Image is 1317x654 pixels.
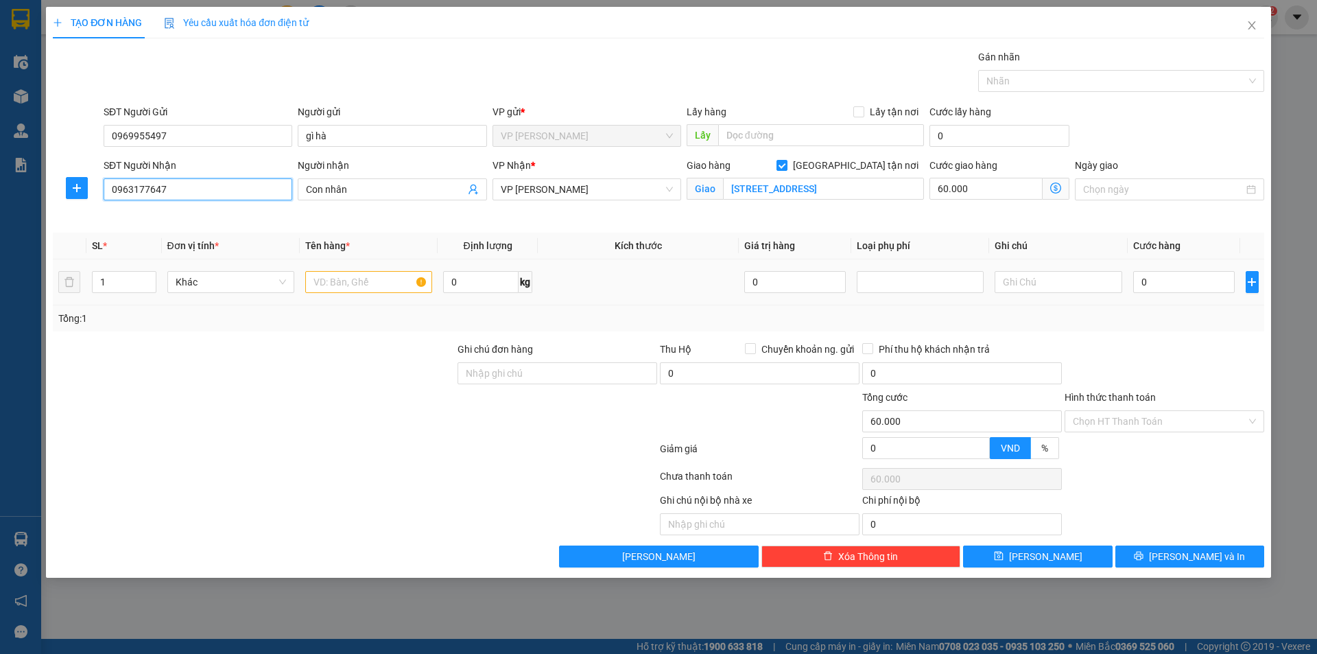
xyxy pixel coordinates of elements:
span: user-add [468,184,479,195]
div: Ghi chú nội bộ nhà xe [660,493,859,513]
input: Cước lấy hàng [929,125,1069,147]
span: VND [1001,443,1020,454]
span: Tổng cước [862,392,907,403]
span: close [1246,20,1257,31]
th: Ghi chú [989,233,1127,259]
input: Cước giao hàng [929,178,1043,200]
label: Gán nhãn [978,51,1020,62]
button: plus [66,177,88,199]
span: Lấy tận nơi [864,104,924,119]
div: VP gửi [493,104,681,119]
span: VP Nghi Xuân [501,126,673,146]
span: % [1041,443,1048,454]
span: [PERSON_NAME] [622,549,696,564]
span: [PERSON_NAME] [1009,549,1082,564]
input: VD: Bàn, Ghế [305,271,432,293]
input: Giao tận nơi [723,178,924,200]
span: plus [53,18,62,27]
button: deleteXóa Thông tin [761,546,961,568]
label: Ghi chú đơn hàng [458,344,533,355]
span: delete [823,551,833,562]
span: SL [92,240,103,251]
span: Đơn vị tính [167,240,219,251]
button: printer[PERSON_NAME] và In [1115,546,1264,568]
span: Chuyển khoản ng. gửi [756,342,859,357]
input: Ghi chú đơn hàng [458,362,657,384]
span: [PERSON_NAME] và In [1149,549,1245,564]
span: Thu Hộ [660,344,691,355]
div: SĐT Người Gửi [104,104,292,119]
span: save [994,551,1004,562]
div: Người nhận [298,158,486,173]
button: delete [58,271,80,293]
label: Ngày giao [1075,160,1118,171]
span: kg [519,271,532,293]
input: Ghi Chú [995,271,1122,293]
span: Định lượng [463,240,512,251]
span: Xóa Thông tin [838,549,898,564]
span: Giá trị hàng [744,240,795,251]
input: 0 [744,271,846,293]
span: Kích thước [615,240,662,251]
span: Yêu cầu xuất hóa đơn điện tử [164,17,309,28]
div: SĐT Người Nhận [104,158,292,173]
button: save[PERSON_NAME] [963,546,1112,568]
div: Tổng: 1 [58,311,508,326]
span: dollar-circle [1050,183,1061,194]
label: Cước giao hàng [929,160,997,171]
span: Tên hàng [305,240,350,251]
span: plus [1246,277,1258,288]
span: Cước hàng [1133,240,1180,251]
div: Giảm giá [658,441,861,465]
th: Loại phụ phí [851,233,989,259]
span: plus [67,183,87,194]
span: VP Nhận [493,160,531,171]
input: Nhập ghi chú [660,513,859,535]
label: Hình thức thanh toán [1065,392,1156,403]
span: printer [1134,551,1143,562]
label: Cước lấy hàng [929,106,991,117]
span: [GEOGRAPHIC_DATA] tận nơi [787,158,924,173]
div: Người gửi [298,104,486,119]
button: plus [1246,271,1259,293]
span: Khác [176,272,286,292]
span: VP NGỌC HỒI [501,179,673,200]
button: Close [1233,7,1271,45]
span: Giao hàng [687,160,731,171]
div: Chi phí nội bộ [862,493,1062,513]
input: Dọc đường [718,124,924,146]
span: TẠO ĐƠN HÀNG [53,17,142,28]
span: Phí thu hộ khách nhận trả [873,342,995,357]
img: icon [164,18,175,29]
div: Chưa thanh toán [658,469,861,493]
span: Lấy hàng [687,106,726,117]
input: Ngày giao [1083,182,1243,197]
button: [PERSON_NAME] [559,546,759,568]
span: Lấy [687,124,718,146]
span: Giao [687,178,723,200]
